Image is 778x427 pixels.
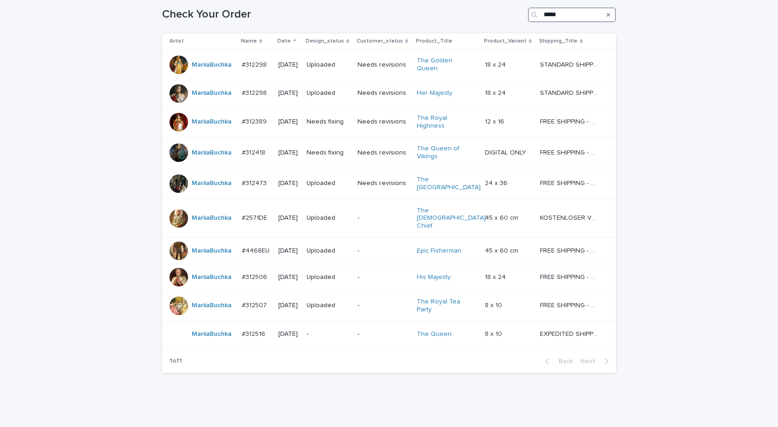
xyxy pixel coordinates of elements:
[169,36,184,46] p: Artist
[358,273,409,281] p: -
[540,178,600,187] p: FREE SHIPPING - preview in 1-2 business days, after your approval delivery will take 5-10 b.d.
[528,7,616,22] input: Search
[278,273,299,281] p: [DATE]
[540,87,600,97] p: STANDARD SHIPPING - Up to 4 weeks
[162,264,616,290] tr: MariiaBuchka #312506#312506 [DATE]Uploaded-His Majesty 18 x 2418 x 24 FREE SHIPPING - preview in ...
[485,300,504,309] p: 8 x 10
[358,247,409,255] p: -
[417,298,475,314] a: The Royal Tea Party
[162,106,616,137] tr: MariiaBuchka #312389#312389 [DATE]Needs fixingNeeds revisionsThe Royal Highness 12 x 1612 x 16 FR...
[417,114,475,130] a: The Royal Highness
[278,61,299,69] p: [DATE]
[242,178,269,187] p: #312473
[278,149,299,157] p: [DATE]
[485,59,508,69] p: 18 x 24
[484,36,527,46] p: Product_Variant
[485,245,520,255] p: 45 x 60 cm
[307,61,350,69] p: Uploaded
[278,214,299,222] p: [DATE]
[485,212,520,222] p: 45 x 60 cm
[540,59,600,69] p: STANDARD SHIPPING - Up to 4 weeks
[162,8,524,21] h1: Check Your Order
[192,61,232,69] a: MariiaBuchka
[192,273,232,281] a: MariiaBuchka
[417,330,452,338] a: The Queen
[539,36,577,46] p: Shipping_Title
[358,302,409,309] p: -
[162,350,189,372] p: 1 of 1
[242,328,267,338] p: #312516
[278,118,299,126] p: [DATE]
[307,179,350,187] p: Uploaded
[278,89,299,97] p: [DATE]
[540,300,600,309] p: FREE SHIPPING - preview in 1-2 business days, after your approval delivery will take 5-10 b.d.
[192,330,232,338] a: MariiaBuchka
[278,179,299,187] p: [DATE]
[485,87,508,97] p: 18 x 24
[358,61,409,69] p: Needs revisions
[416,36,452,46] p: Product_Title
[307,214,350,222] p: Uploaded
[162,80,616,106] tr: MariiaBuchka #312298#312298 [DATE]UploadedNeeds revisionsHer Majesty 18 x 2418 x 24 STANDARD SHIP...
[417,273,451,281] a: His Majesty
[417,207,486,230] a: The [DEMOGRAPHIC_DATA] Chief
[307,273,350,281] p: Uploaded
[358,149,409,157] p: Needs revisions
[358,118,409,126] p: Needs revisions
[540,212,600,222] p: KOSTENLOSER VERSAND - Vorschau in 1-2 Werktagen, nach Genehmigung 10-12 Werktage Lieferung
[417,247,461,255] a: Epic Fisherman
[417,89,452,97] a: Her Majesty
[307,89,350,97] p: Uploaded
[192,302,232,309] a: MariiaBuchka
[540,245,600,255] p: FREE SHIPPING - preview in 1-2 business days, after your approval delivery will take 6-10 busines...
[307,302,350,309] p: Uploaded
[307,247,350,255] p: Uploaded
[538,357,577,365] button: Back
[485,116,506,126] p: 12 x 16
[192,214,232,222] a: MariiaBuchka
[278,330,299,338] p: [DATE]
[306,36,344,46] p: Design_status
[540,116,600,126] p: FREE SHIPPING - preview in 1-2 business days, after your approval delivery will take 5-10 b.d.
[577,357,616,365] button: Next
[192,179,232,187] a: MariiaBuchka
[358,89,409,97] p: Needs revisions
[485,178,509,187] p: 24 x 36
[580,358,601,365] span: Next
[162,199,616,237] tr: MariiaBuchka #2571DE#2571DE [DATE]Uploaded-The [DEMOGRAPHIC_DATA] Chief 45 x 60 cm45 x 60 cm KOST...
[242,272,269,281] p: #312506
[192,149,232,157] a: MariiaBuchka
[162,290,616,321] tr: MariiaBuchka #312507#312507 [DATE]Uploaded-The Royal Tea Party 8 x 108 x 10 FREE SHIPPING - previ...
[540,272,600,281] p: FREE SHIPPING - preview in 1-2 business days, after your approval delivery will take 5-10 b.d.
[553,358,573,365] span: Back
[162,237,616,264] tr: MariiaBuchka #4468EU#4468EU [DATE]Uploaded-Epic Fisherman 45 x 60 cm45 x 60 cm FREE SHIPPING - pr...
[417,176,481,192] a: The [GEOGRAPHIC_DATA]
[162,137,616,168] tr: MariiaBuchka #312418#312418 [DATE]Needs fixingNeeds revisionsThe Queen of Vikings DIGITAL ONLYDIG...
[192,247,232,255] a: MariiaBuchka
[485,272,508,281] p: 18 x 24
[278,302,299,309] p: [DATE]
[358,214,409,222] p: -
[162,321,616,347] tr: MariiaBuchka #312516#312516 [DATE]--The Queen 8 x 108 x 10 EXPEDITED SHIPPING - preview in 1 busi...
[357,36,403,46] p: Customer_status
[241,36,257,46] p: Name
[277,36,291,46] p: Date
[242,59,269,69] p: #312298
[307,118,350,126] p: Needs fixing
[540,328,600,338] p: EXPEDITED SHIPPING - preview in 1 business day; delivery up to 5 business days after your approval.
[485,328,504,338] p: 8 x 10
[358,330,409,338] p: -
[485,147,528,157] p: DIGITAL ONLY
[192,118,232,126] a: MariiaBuchka
[307,149,350,157] p: Needs fixing
[242,212,269,222] p: #2571DE
[192,89,232,97] a: MariiaBuchka
[307,330,350,338] p: -
[278,247,299,255] p: [DATE]
[162,168,616,199] tr: MariiaBuchka #312473#312473 [DATE]UploadedNeeds revisionsThe [GEOGRAPHIC_DATA] 24 x 3624 x 36 FRE...
[242,116,269,126] p: #312389
[162,50,616,80] tr: MariiaBuchka #312298#312298 [DATE]UploadedNeeds revisionsThe Golden Queen 18 x 2418 x 24 STANDARD...
[242,300,269,309] p: #312507
[358,179,409,187] p: Needs revisions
